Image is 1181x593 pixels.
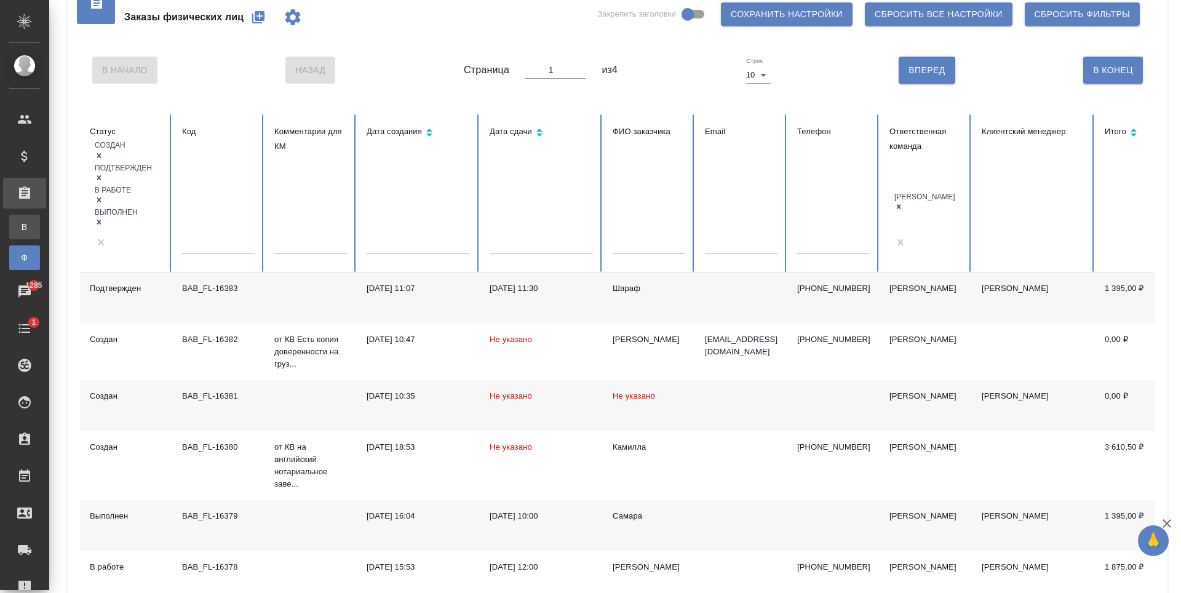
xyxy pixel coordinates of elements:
div: Сортировка [367,124,470,142]
div: Email [705,124,777,139]
span: Не указано [490,335,532,344]
div: Телефон [797,124,870,139]
a: 1285 [3,276,46,307]
span: 🙏 [1143,528,1164,554]
span: Заказы физических лиц [124,10,244,25]
span: В [15,221,34,233]
button: В Конец [1083,57,1143,84]
div: BAB_FL-16383 [182,282,255,295]
div: Подтвержден [90,282,162,295]
button: Создать [244,2,273,32]
div: Клиентский менеджер [982,124,1085,139]
div: 10 [746,66,771,84]
p: от КВ Есть копия доверенности на груз... [274,333,347,370]
p: [PHONE_NUMBER] [797,282,870,295]
td: [PERSON_NAME] [972,380,1095,431]
span: Закрепить заголовки [597,8,676,20]
div: Статус [90,124,162,139]
button: Сохранить настройки [721,2,853,26]
div: BAB_FL-16379 [182,510,255,522]
a: 1 [3,313,46,344]
div: Сортировка [1105,124,1177,142]
span: 1285 [18,279,49,292]
span: 1 [24,316,43,328]
span: Ф [15,252,34,264]
td: [PERSON_NAME] [972,273,1095,324]
div: [PERSON_NAME] [889,561,962,573]
div: BAB_FL-16381 [182,390,255,402]
div: [PERSON_NAME] [894,192,955,202]
div: [DATE] 10:00 [490,510,593,522]
div: Комментарии для КМ [274,124,347,154]
div: Создан [90,441,162,453]
div: BAB_FL-16380 [182,441,255,453]
div: [DATE] 11:07 [367,282,470,295]
a: Ф [9,245,40,270]
button: Сбросить все настройки [865,2,1012,26]
span: Сохранить настройки [731,7,843,22]
span: Не указано [490,442,532,452]
div: [PERSON_NAME] [613,561,685,573]
div: [DATE] 10:47 [367,333,470,346]
span: Вперед [909,63,945,78]
p: от КВ на английский нотариальное заве... [274,441,347,490]
div: [PERSON_NAME] [889,390,962,402]
div: [PERSON_NAME] [889,510,962,522]
p: [EMAIL_ADDRESS][DOMAIN_NAME] [705,333,777,358]
div: Выполнен [90,510,162,522]
div: BAB_FL-16378 [182,561,255,573]
div: BAB_FL-16382 [182,333,255,346]
span: Сбросить фильтры [1035,7,1130,22]
p: [PHONE_NUMBER] [797,441,870,453]
div: Камилла [613,441,685,453]
div: Шараф [613,282,685,295]
div: В работе [90,561,162,573]
a: В [9,215,40,239]
div: ФИО заказчика [613,124,685,139]
div: Выполнен [95,207,138,218]
label: Строк [746,58,763,64]
p: [PHONE_NUMBER] [797,561,870,573]
div: Подтвержден [95,163,152,173]
div: [DATE] 16:04 [367,510,470,522]
p: [PHONE_NUMBER] [797,333,870,346]
div: [PERSON_NAME] [889,441,962,453]
div: [PERSON_NAME] [613,333,685,346]
button: Вперед [899,57,955,84]
span: В Конец [1093,63,1133,78]
div: Создан [90,390,162,402]
div: Создан [90,333,162,346]
div: [DATE] 15:53 [367,561,470,573]
td: [PERSON_NAME] [972,500,1095,551]
span: Сбросить все настройки [875,7,1003,22]
span: Страница [464,63,509,78]
div: [DATE] 11:30 [490,282,593,295]
div: Ответственная команда [889,124,962,154]
div: [PERSON_NAME] [889,282,962,295]
div: [DATE] 12:00 [490,561,593,573]
span: из 4 [602,63,618,78]
button: 🙏 [1138,525,1169,556]
div: Код [182,124,255,139]
div: [PERSON_NAME] [889,333,962,346]
span: Не указано [613,391,655,400]
span: Не указано [490,391,532,400]
div: Сортировка [490,124,593,142]
div: Создан [95,140,125,151]
div: В работе [95,185,131,196]
div: Самара [613,510,685,522]
div: [DATE] 10:35 [367,390,470,402]
button: Сбросить фильтры [1025,2,1140,26]
div: [DATE] 18:53 [367,441,470,453]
